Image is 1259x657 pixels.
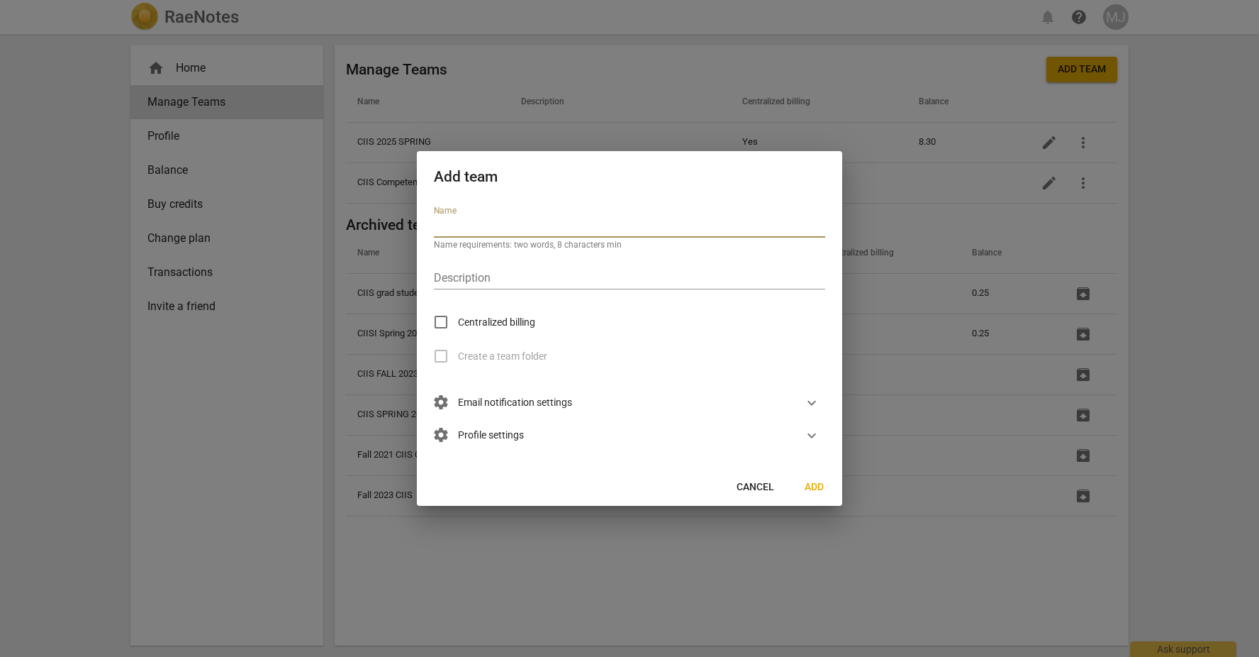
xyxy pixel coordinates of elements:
[725,475,785,500] button: Cancel
[434,395,572,411] span: Email notification settings
[791,475,836,500] button: Add
[801,392,822,414] button: Show more
[458,349,547,364] span: Create a team folder
[801,425,822,446] button: Show more
[434,168,825,186] h2: Add team
[434,241,825,249] p: Name requirements: two words, 8 characters min
[434,206,457,215] label: Name
[803,394,820,412] span: expand_more
[434,428,524,443] span: Profile settings
[802,480,825,495] span: Add
[803,427,820,444] span: expand_more
[458,315,535,330] span: Centralized billing
[432,426,449,443] span: settings
[737,480,774,495] span: Cancel
[432,394,449,411] span: settings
